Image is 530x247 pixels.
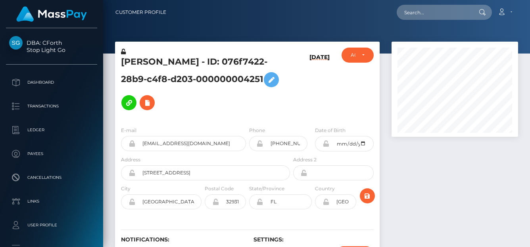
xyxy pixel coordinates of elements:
[9,172,94,184] p: Cancellations
[9,195,94,207] p: Links
[249,185,284,192] label: State/Province
[6,96,97,116] a: Transactions
[121,127,136,134] label: E-mail
[9,77,94,88] p: Dashboard
[205,185,234,192] label: Postal Code
[309,54,330,117] h6: [DATE]
[115,4,166,21] a: Customer Profile
[6,191,97,211] a: Links
[9,100,94,112] p: Transactions
[351,52,355,58] div: ACTIVE
[6,73,97,92] a: Dashboard
[121,56,286,114] h5: [PERSON_NAME] - ID: 076f7422-28b9-c4f8-d203-000000004251
[6,144,97,164] a: Payees
[121,236,242,243] h6: Notifications:
[253,236,374,243] h6: Settings:
[249,127,265,134] label: Phone
[9,148,94,160] p: Payees
[121,185,131,192] label: City
[9,36,23,50] img: Stop Light Go
[397,5,471,20] input: Search...
[9,219,94,231] p: User Profile
[16,6,87,22] img: MassPay Logo
[9,124,94,136] p: Ledger
[6,120,97,140] a: Ledger
[6,168,97,188] a: Cancellations
[293,156,317,163] label: Address 2
[315,185,335,192] label: Country
[121,156,140,163] label: Address
[6,215,97,235] a: User Profile
[342,48,374,63] button: ACTIVE
[6,39,97,54] span: DBA: CForth Stop Light Go
[315,127,346,134] label: Date of Birth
